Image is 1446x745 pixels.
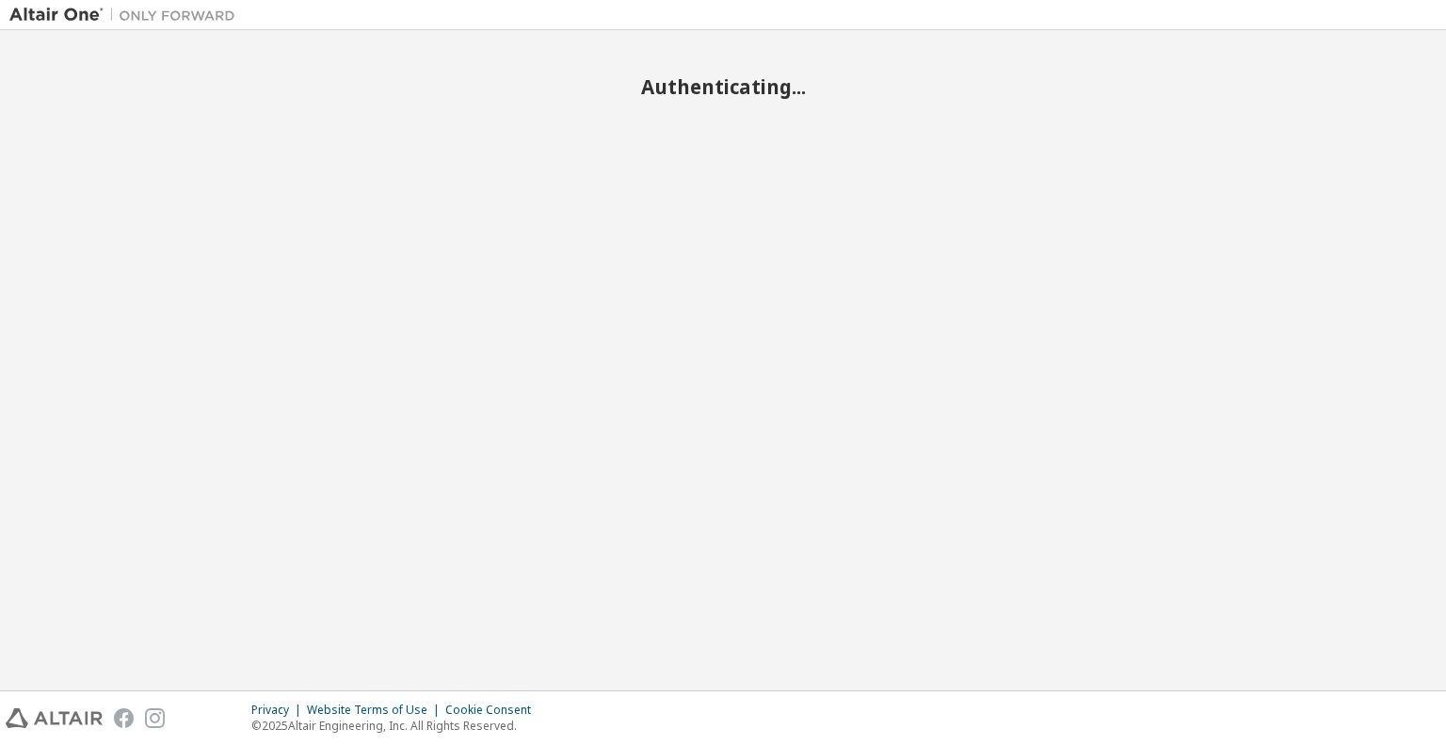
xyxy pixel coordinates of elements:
div: Privacy [251,703,307,718]
div: Cookie Consent [445,703,542,718]
img: altair_logo.svg [6,708,103,728]
p: © 2025 Altair Engineering, Inc. All Rights Reserved. [251,718,542,734]
img: facebook.svg [114,708,134,728]
img: instagram.svg [145,708,165,728]
div: Website Terms of Use [307,703,445,718]
img: Altair One [9,6,245,24]
h2: Authenticating... [9,74,1437,99]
